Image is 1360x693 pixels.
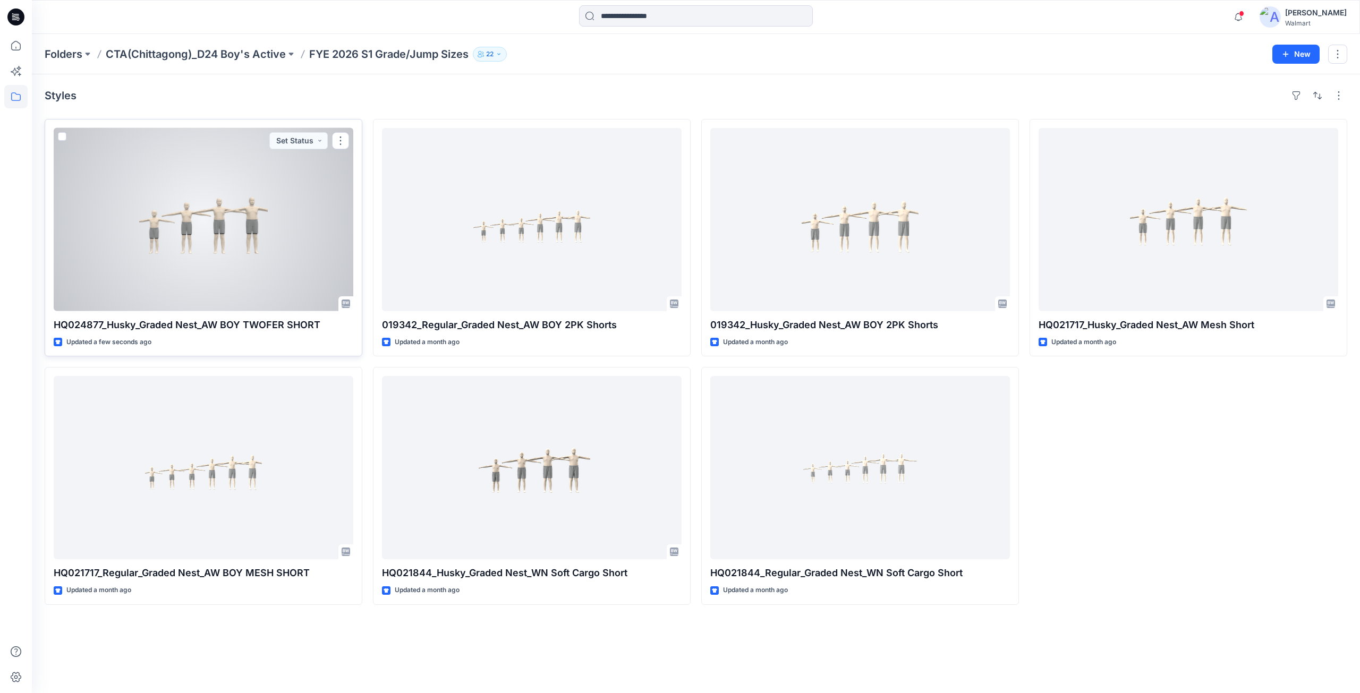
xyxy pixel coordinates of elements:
a: HQ021844_Husky_Graded Nest_WN Soft Cargo Short [382,376,682,559]
p: Updated a month ago [1051,337,1116,348]
p: HQ021844_Regular_Graded Nest_WN Soft Cargo Short [710,566,1010,580]
p: Updated a month ago [723,337,788,348]
p: Updated a month ago [395,337,460,348]
p: Updated a month ago [66,585,131,596]
p: Updated a month ago [395,585,460,596]
p: HQ024877_Husky_Graded Nest_AW BOY TWOFER SHORT [54,318,353,332]
button: 22 [473,47,507,62]
p: 019342_Regular_Graded Nest_AW BOY 2PK Shorts [382,318,682,332]
button: New [1272,45,1320,64]
a: HQ021717_Regular_Graded Nest_AW BOY MESH SHORT [54,376,353,559]
a: 019342_Husky_Graded Nest_AW BOY 2PK Shorts [710,128,1010,311]
p: Updated a month ago [723,585,788,596]
p: 22 [486,48,494,60]
p: Updated a few seconds ago [66,337,151,348]
div: [PERSON_NAME] [1285,6,1347,19]
p: FYE 2026 S1 Grade/Jump Sizes [309,47,469,62]
p: 019342_Husky_Graded Nest_AW BOY 2PK Shorts [710,318,1010,332]
p: HQ021717_Regular_Graded Nest_AW BOY MESH SHORT [54,566,353,580]
img: avatar [1260,6,1281,28]
a: Folders [45,47,82,62]
a: HQ024877_Husky_Graded Nest_AW BOY TWOFER SHORT [54,128,353,311]
p: HQ021717_Husky_Graded Nest_AW Mesh Short [1039,318,1338,332]
div: Walmart [1285,19,1347,27]
a: CTA(Chittagong)_D24 Boy's Active [106,47,286,62]
a: HQ021717_Husky_Graded Nest_AW Mesh Short [1039,128,1338,311]
a: 019342_Regular_Graded Nest_AW BOY 2PK Shorts [382,128,682,311]
h4: Styles [45,89,76,102]
p: HQ021844_Husky_Graded Nest_WN Soft Cargo Short [382,566,682,580]
a: HQ021844_Regular_Graded Nest_WN Soft Cargo Short [710,376,1010,559]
